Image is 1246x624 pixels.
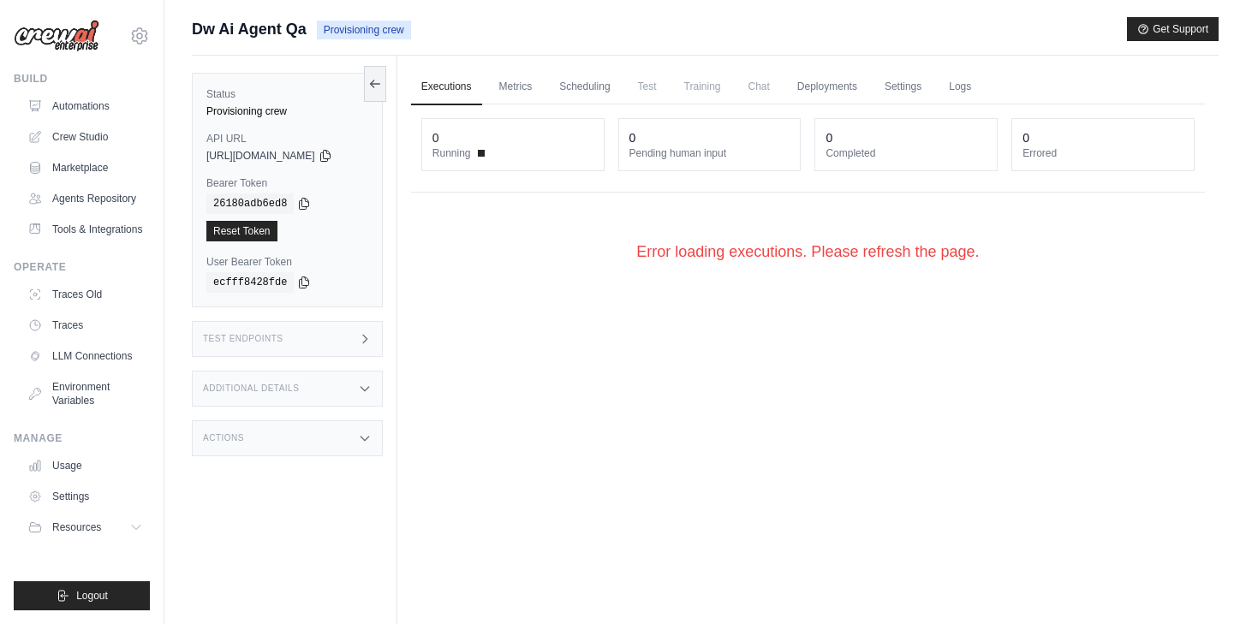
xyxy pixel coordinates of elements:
a: Settings [21,483,150,510]
img: Logo [14,20,99,52]
a: Traces [21,312,150,339]
a: Executions [411,69,482,105]
span: [URL][DOMAIN_NAME] [206,149,315,163]
span: Test [628,69,667,104]
div: 0 [432,129,439,146]
label: User Bearer Token [206,255,368,269]
h3: Test Endpoints [203,334,283,344]
a: Environment Variables [21,373,150,414]
label: Bearer Token [206,176,368,190]
dt: Errored [1022,146,1183,160]
div: Operate [14,260,150,274]
label: API URL [206,132,368,146]
dt: Pending human input [629,146,790,160]
a: Metrics [489,69,543,105]
div: 0 [826,129,832,146]
span: Logout [76,589,108,603]
span: Training is not available until the deployment is complete [674,69,731,104]
span: Dw Ai Agent Qa [192,17,307,41]
a: Usage [21,452,150,479]
code: ecfff8428fde [206,272,294,293]
button: Logout [14,581,150,610]
div: 0 [1022,129,1029,146]
dt: Completed [826,146,987,160]
h3: Actions [203,433,244,443]
a: Crew Studio [21,123,150,151]
div: Error loading executions. Please refresh the page. [411,213,1205,291]
a: Marketplace [21,154,150,181]
a: Settings [874,69,932,105]
span: Provisioning crew [317,21,411,39]
a: Agents Repository [21,185,150,212]
span: Resources [52,520,101,534]
a: LLM Connections [21,342,150,370]
a: Deployments [787,69,867,105]
code: 26180adb6ed8 [206,193,294,214]
a: Automations [21,92,150,120]
a: Traces Old [21,281,150,308]
div: 0 [629,129,636,146]
a: Scheduling [549,69,620,105]
div: Build [14,72,150,86]
a: Tools & Integrations [21,216,150,243]
h3: Additional Details [203,383,299,394]
a: Reset Token [206,221,277,241]
div: Manage [14,431,150,445]
span: Running [432,146,471,160]
span: Chat is not available until the deployment is complete [738,69,780,104]
iframe: Chat Widget [1160,542,1246,624]
label: Status [206,87,368,101]
a: Logs [939,69,981,105]
div: Provisioning crew [206,104,368,118]
button: Resources [21,514,150,541]
button: Get Support [1127,17,1219,41]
